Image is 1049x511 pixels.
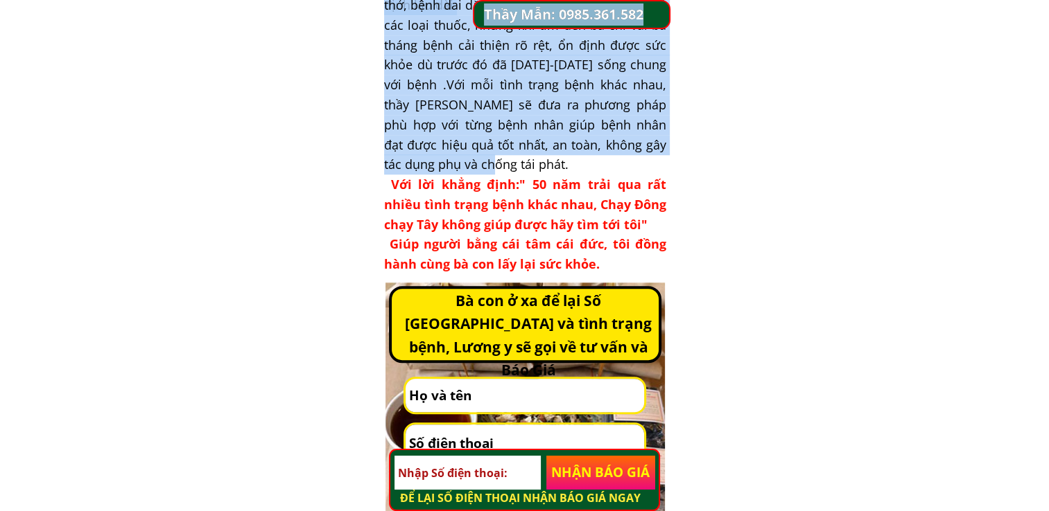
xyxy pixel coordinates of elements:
[484,3,657,26] a: Thầy Mẫn: 0985.361.582
[546,456,656,490] p: NHẬN BÁO GIÁ
[395,289,662,382] h3: Bà con ở xa để lại Số [GEOGRAPHIC_DATA] và tình trạng bệnh, Lương y sẽ gọi về tư vấn và Báo Giá
[384,176,666,233] span: Với lời khẳng định:" 50 năm trải qua rất nhiều tình trạng bệnh khác nhau, Chạy Đông chạy Tây khôn...
[406,424,644,462] input: Số điện thoại
[384,235,666,272] span: Giúp người bằng cái tâm cái đức, tôi đồng hành cùng bà con lấy lại sức khỏe.
[406,379,644,412] input: Họ và tên
[400,490,655,508] h3: ĐỂ LẠI SỐ ĐIỆN THOẠI NHẬN BÁO GIÁ NGAY
[395,456,541,490] input: Nhập Số điện thoại:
